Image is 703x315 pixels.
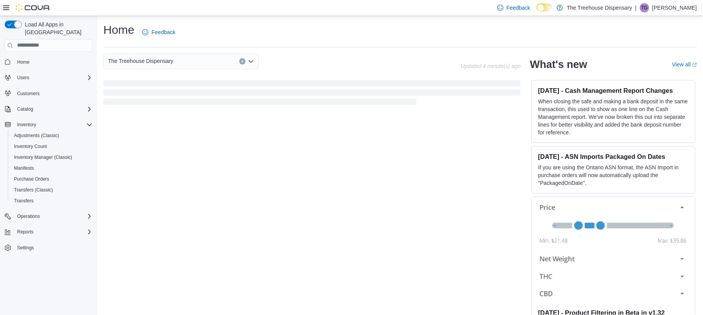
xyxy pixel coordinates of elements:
button: Inventory [2,119,96,130]
nav: Complex example [5,53,92,274]
span: Inventory Count [14,143,47,150]
button: Operations [14,212,43,221]
a: Manifests [11,164,37,173]
span: Inventory Manager (Classic) [11,153,92,162]
button: Operations [2,211,96,222]
span: Transfers (Classic) [14,187,53,193]
span: Inventory [17,122,36,128]
button: Clear input [239,58,245,64]
span: Inventory Count [11,142,92,151]
h2: What's new [530,58,587,71]
input: Dark Mode [536,3,553,12]
a: Home [14,57,33,67]
span: Feedback [151,28,175,36]
button: Purchase Orders [8,174,96,184]
span: Transfers [14,198,33,204]
p: If you are using the Ontario ASN format, the ASN Import in purchase orders will now automatically... [538,164,689,187]
h1: Home [103,22,134,38]
p: When closing the safe and making a bank deposit in the same transaction, this used to show as one... [538,97,689,136]
button: Transfers (Classic) [8,184,96,195]
button: Catalog [2,104,96,115]
button: Open list of options [248,58,254,64]
span: Reports [17,229,33,235]
svg: External link [692,63,697,67]
span: Settings [14,243,92,252]
button: Settings [2,242,96,253]
span: Adjustments (Classic) [14,132,59,139]
p: Updated 4 minute(s) ago [461,63,520,69]
span: Purchase Orders [14,176,49,182]
div: Teresa Garcia [640,3,649,12]
a: Customers [14,89,43,98]
a: Transfers [11,196,37,205]
h3: [DATE] - ASN Imports Packaged On Dates [538,153,689,160]
a: Feedback [139,24,178,40]
p: [PERSON_NAME] [652,3,697,12]
span: Load All Apps in [GEOGRAPHIC_DATA] [22,21,92,36]
span: Manifests [11,164,92,173]
span: Operations [14,212,92,221]
button: Catalog [14,104,36,114]
h3: [DATE] - Cash Management Report Changes [538,87,689,94]
span: Customers [14,89,92,98]
span: Adjustments (Classic) [11,131,92,140]
button: Inventory Manager (Classic) [8,152,96,163]
span: Manifests [14,165,34,171]
span: The Treehouse Dispensary [108,56,173,66]
span: Inventory [14,120,92,129]
span: Home [14,57,92,67]
button: Home [2,56,96,68]
button: Transfers [8,195,96,206]
span: Catalog [14,104,92,114]
button: Reports [14,227,37,237]
span: Customers [17,90,40,97]
p: The Treehouse Dispensary [567,3,632,12]
span: Loading [103,82,520,106]
a: Inventory Manager (Classic) [11,153,75,162]
img: Cova [16,4,50,12]
button: Users [14,73,32,82]
span: Users [14,73,92,82]
button: Reports [2,226,96,237]
span: Reports [14,227,92,237]
span: Catalog [17,106,33,112]
button: Customers [2,88,96,99]
span: Users [17,75,29,81]
a: Settings [14,243,37,252]
span: Transfers (Classic) [11,185,92,195]
button: Inventory [14,120,39,129]
button: Manifests [8,163,96,174]
span: Home [17,59,30,65]
button: Users [2,72,96,83]
span: Operations [17,213,40,219]
span: Settings [17,245,34,251]
a: Purchase Orders [11,174,52,184]
span: Feedback [506,4,530,12]
a: View allExternal link [672,61,697,68]
button: Adjustments (Classic) [8,130,96,141]
a: Adjustments (Classic) [11,131,62,140]
button: Inventory Count [8,141,96,152]
span: Transfers [11,196,92,205]
span: TG [641,3,648,12]
a: Transfers (Classic) [11,185,56,195]
span: Purchase Orders [11,174,92,184]
span: Inventory Manager (Classic) [14,154,72,160]
a: Inventory Count [11,142,50,151]
p: | [635,3,637,12]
